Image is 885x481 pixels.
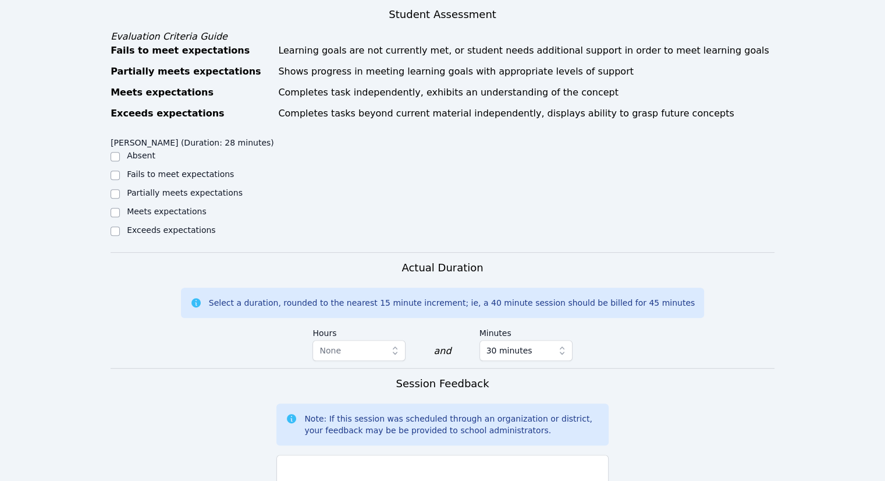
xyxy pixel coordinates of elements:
[127,207,207,216] label: Meets expectations
[278,65,774,79] div: Shows progress in meeting learning goals with appropriate levels of support
[479,323,573,340] label: Minutes
[278,107,774,121] div: Completes tasks beyond current material independently, displays ability to grasp future concepts
[111,30,774,44] div: Evaluation Criteria Guide
[209,297,695,309] div: Select a duration, rounded to the nearest 15 minute increment; ie, a 40 minute session should be ...
[479,340,573,361] button: 30 minutes
[111,6,774,23] h3: Student Assessment
[278,44,774,58] div: Learning goals are not currently met, or student needs additional support in order to meet learni...
[401,260,483,276] h3: Actual Duration
[127,225,215,235] label: Exceeds expectations
[111,44,271,58] div: Fails to meet expectations
[111,86,271,100] div: Meets expectations
[278,86,774,100] div: Completes task independently, exhibits an understanding of the concept
[304,413,599,436] div: Note: If this session was scheduled through an organization or district, your feedback may be be ...
[396,376,489,392] h3: Session Feedback
[111,107,271,121] div: Exceeds expectations
[111,132,274,150] legend: [PERSON_NAME] (Duration: 28 minutes)
[486,344,532,358] span: 30 minutes
[127,188,243,197] label: Partially meets expectations
[312,340,406,361] button: None
[127,151,155,160] label: Absent
[111,65,271,79] div: Partially meets expectations
[127,169,234,179] label: Fails to meet expectations
[312,323,406,340] label: Hours
[319,346,341,355] span: None
[433,344,451,358] div: and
